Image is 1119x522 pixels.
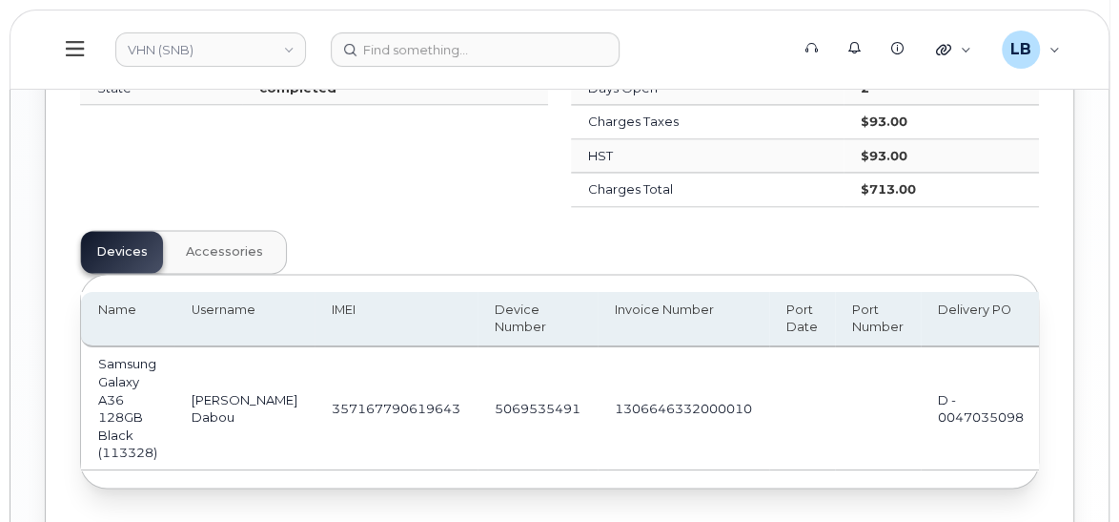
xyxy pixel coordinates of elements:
input: Find something... [331,32,620,67]
th: Username [174,292,315,348]
strong: $93.00 [861,148,907,163]
th: Device Number [478,292,598,348]
th: Port Number [835,292,921,348]
td: D - 0047035098 [921,347,1041,470]
strong: 2 [861,80,869,95]
div: LeBlanc, Ben (SNB) [988,31,1073,69]
th: Port Date [769,292,835,348]
td: 5069535491 [478,347,598,470]
div: Quicklinks [923,31,985,69]
a: VHN (SNB) [115,32,306,67]
td: Charges Total [571,173,844,207]
td: Charges Taxes [571,105,844,139]
td: 357167790619643 [315,347,478,470]
th: Name [81,292,174,348]
th: Invoice Number [598,292,769,348]
td: Samsung Galaxy A36 128GB Black (113328) [81,347,174,470]
span: Accessories [186,244,263,260]
th: IMEI [315,292,478,348]
th: Delivery PO [921,292,1041,348]
td: 1306646332000010 [598,347,769,470]
span: LB [1010,38,1031,61]
strong: $93.00 [861,114,907,129]
strong: completed [259,80,336,95]
strong: $713.00 [861,181,916,197]
td: [PERSON_NAME] Dabou [174,347,315,470]
td: HST [571,139,844,174]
